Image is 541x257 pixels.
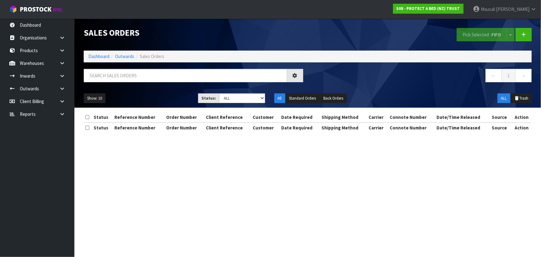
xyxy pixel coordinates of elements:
a: ← [486,69,502,82]
a: 1 [502,69,516,82]
button: All [274,93,285,103]
th: Client Reference [204,123,251,133]
th: Order Number [165,112,204,122]
img: cube-alt.png [9,5,17,13]
th: Connote Number [388,112,435,122]
th: Date/Time Released [435,112,490,122]
th: Connote Number [388,123,435,133]
th: Order Number [165,123,204,133]
a: Outwards [115,53,134,59]
a: Dashboard [88,53,109,59]
button: Trash [511,93,532,103]
th: Shipping Method [320,112,367,122]
th: Source [490,123,512,133]
th: Shipping Method [320,123,367,133]
th: Action [512,123,532,133]
th: Reference Number [113,112,165,122]
nav: Page navigation [313,69,532,84]
th: Customer [251,123,280,133]
span: [PERSON_NAME] [496,6,530,12]
button: ALL [498,93,510,103]
strong: S08 - PROTECT A BED (NZ) TRUST [397,6,460,11]
small: WMS [53,7,62,13]
strong: Status: [202,96,216,101]
th: Date/Time Released [435,123,490,133]
th: Carrier [367,123,388,133]
span: Mausali [481,6,495,12]
th: Source [490,112,512,122]
span: ProStock [20,5,51,13]
button: Pick Selected -FIFO [457,28,507,41]
button: Back Orders [320,93,347,103]
h1: Sales Orders [84,28,303,37]
th: Date Required [280,112,320,122]
a: S08 - PROTECT A BED (NZ) TRUST [393,4,463,14]
th: Status [92,123,113,133]
th: Client Reference [204,112,251,122]
input: Search sales orders [84,69,287,82]
th: Reference Number [113,123,165,133]
th: Status [92,112,113,122]
a: → [515,69,532,82]
button: Show: 10 [84,93,105,103]
th: Customer [251,112,280,122]
th: Carrier [367,112,388,122]
button: Standard Orders [286,93,320,103]
span: Sales Orders [140,53,164,59]
th: Date Required [280,123,320,133]
th: Action [512,112,532,122]
strong: FIFO [491,32,501,38]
